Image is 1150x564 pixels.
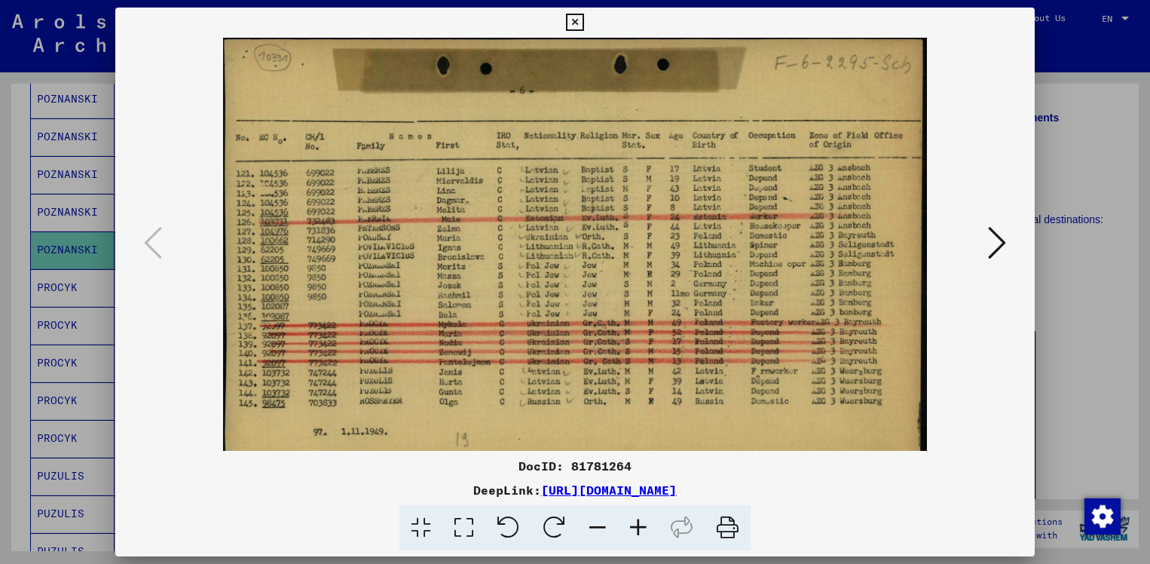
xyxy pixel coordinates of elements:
div: DeepLink: [115,481,1035,499]
img: 001.jpg [223,38,928,489]
a: [URL][DOMAIN_NAME] [541,483,677,498]
div: Zustimmung ändern [1084,498,1120,534]
div: DocID: 81781264 [115,457,1035,475]
img: Zustimmung ändern [1084,498,1121,535]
